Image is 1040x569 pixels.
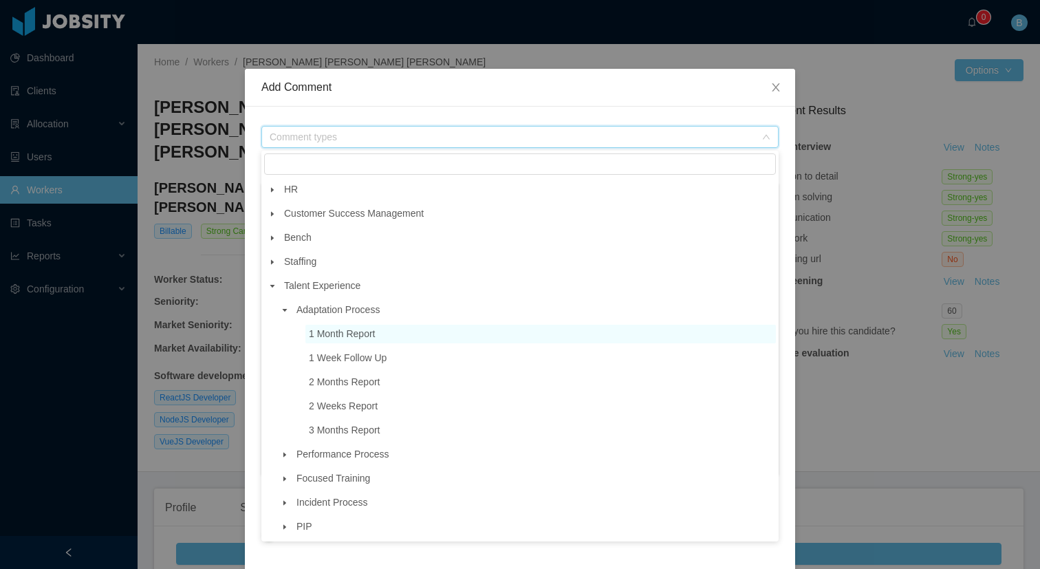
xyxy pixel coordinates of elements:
[309,328,376,339] span: 1 Month Report
[309,425,380,436] span: 3 Months Report
[269,283,276,290] i: icon: caret-down
[270,130,755,144] span: Comment types
[269,235,276,241] i: icon: caret-down
[269,259,276,266] i: icon: caret-down
[309,400,378,411] span: 2 Weeks Report
[284,208,424,219] span: Customer Success Management
[284,256,316,267] span: Staffing
[762,133,770,142] i: icon: down
[309,376,380,387] span: 2 Months Report
[281,277,776,295] span: Talent Experience
[305,325,776,343] span: 1 Month Report
[293,301,776,319] span: Adaptation Process
[281,524,288,530] i: icon: caret-down
[284,280,360,291] span: Talent Experience
[284,184,298,195] span: HR
[309,352,387,363] span: 1 Week Follow Up
[296,449,389,460] span: Performance Process
[264,153,776,175] input: filter select
[305,373,776,391] span: 2 Months Report
[261,80,779,95] div: Add Comment
[293,445,776,464] span: Performance Process
[281,307,288,314] i: icon: caret-down
[281,228,776,247] span: Bench
[281,180,776,199] span: HR
[269,211,276,217] i: icon: caret-down
[281,204,776,223] span: Customer Success Management
[305,397,776,416] span: 2 Weeks Report
[305,349,776,367] span: 1 Week Follow Up
[281,500,288,506] i: icon: caret-down
[284,232,312,243] span: Bench
[281,451,288,458] i: icon: caret-down
[269,186,276,193] i: icon: caret-down
[281,475,288,482] i: icon: caret-down
[770,82,781,93] i: icon: close
[305,421,776,440] span: 3 Months Report
[296,521,312,532] span: PIP
[293,493,776,512] span: Incident Process
[296,497,368,508] span: Incident Process
[296,304,380,315] span: Adaptation Process
[296,473,370,484] span: Focused Training
[293,517,776,536] span: PIP
[281,253,776,271] span: Staffing
[757,69,795,107] button: Close
[293,469,776,488] span: Focused Training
